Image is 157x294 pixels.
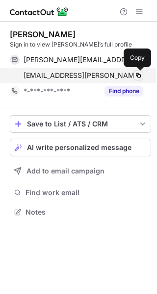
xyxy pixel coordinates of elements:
span: Notes [26,208,147,217]
span: [PERSON_NAME][EMAIL_ADDRESS][DOMAIN_NAME] [24,55,136,64]
span: Find work email [26,188,147,197]
span: AI write personalized message [27,144,131,151]
button: save-profile-one-click [10,115,151,133]
button: Reveal Button [105,86,143,96]
button: Find work email [10,186,151,199]
div: [PERSON_NAME] [10,29,76,39]
div: Save to List / ATS / CRM [27,120,134,128]
div: Sign in to view [PERSON_NAME]’s full profile [10,40,151,49]
button: Add to email campaign [10,162,151,180]
button: Notes [10,205,151,219]
button: AI write personalized message [10,139,151,156]
span: [EMAIL_ADDRESS][PERSON_NAME][DOMAIN_NAME] [24,71,143,80]
span: Add to email campaign [26,167,105,175]
img: ContactOut v5.3.10 [10,6,69,18]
